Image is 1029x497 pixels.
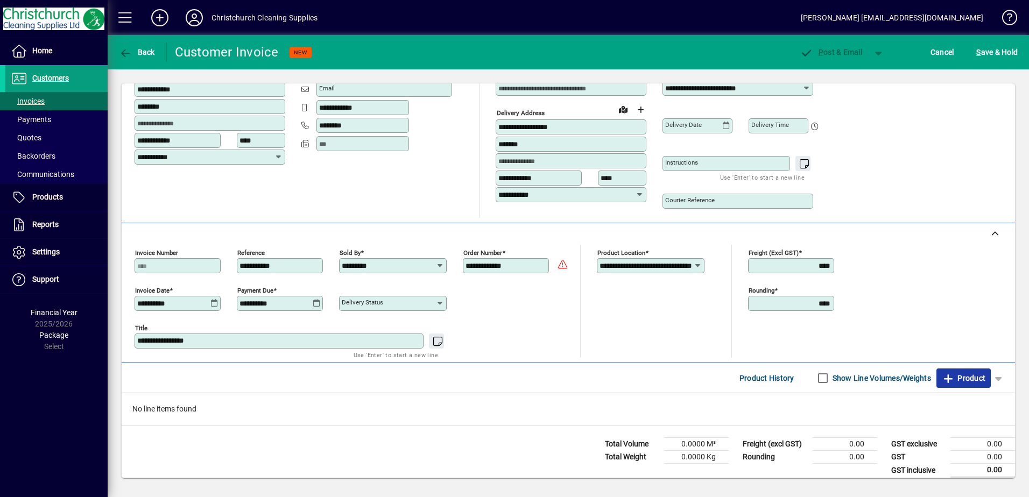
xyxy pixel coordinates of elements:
[801,9,983,26] div: [PERSON_NAME] [EMAIL_ADDRESS][DOMAIN_NAME]
[5,147,108,165] a: Backorders
[800,48,862,56] span: ost & Email
[32,46,52,55] span: Home
[135,287,170,294] mat-label: Invoice date
[237,249,265,257] mat-label: Reference
[976,48,981,56] span: S
[119,48,155,56] span: Back
[5,165,108,183] a: Communications
[597,249,645,257] mat-label: Product location
[950,451,1015,464] td: 0.00
[319,84,335,92] mat-label: Email
[928,42,957,62] button: Cancel
[665,159,698,166] mat-label: Instructions
[735,368,799,388] button: Product History
[830,373,931,384] label: Show Line Volumes/Weights
[294,49,307,56] span: NEW
[5,266,108,293] a: Support
[720,171,805,183] mat-hint: Use 'Enter' to start a new line
[177,8,212,27] button: Profile
[749,287,774,294] mat-label: Rounding
[737,451,813,464] td: Rounding
[5,239,108,266] a: Settings
[5,92,108,110] a: Invoices
[886,438,950,451] td: GST exclusive
[751,121,789,129] mat-label: Delivery time
[11,97,45,105] span: Invoices
[116,42,158,62] button: Back
[936,368,991,388] button: Product
[5,184,108,211] a: Products
[5,129,108,147] a: Quotes
[813,451,877,464] td: 0.00
[886,464,950,477] td: GST inclusive
[39,331,68,339] span: Package
[32,193,63,201] span: Products
[5,38,108,65] a: Home
[32,247,60,256] span: Settings
[122,393,1015,425] div: No line items found
[974,42,1020,62] button: Save & Hold
[739,370,794,387] span: Product History
[600,451,664,464] td: Total Weight
[340,249,361,257] mat-label: Sold by
[950,438,1015,451] td: 0.00
[942,370,985,387] span: Product
[463,249,502,257] mat-label: Order number
[665,121,702,129] mat-label: Delivery date
[32,74,69,82] span: Customers
[665,196,715,204] mat-label: Courier Reference
[819,48,823,56] span: P
[664,438,729,451] td: 0.0000 M³
[813,438,877,451] td: 0.00
[950,464,1015,477] td: 0.00
[5,211,108,238] a: Reports
[976,44,1018,61] span: ave & Hold
[632,101,649,118] button: Choose address
[237,287,273,294] mat-label: Payment due
[143,8,177,27] button: Add
[11,152,55,160] span: Backorders
[664,451,729,464] td: 0.0000 Kg
[5,110,108,129] a: Payments
[175,44,279,61] div: Customer Invoice
[794,42,868,62] button: Post & Email
[342,299,383,306] mat-label: Delivery status
[615,101,632,118] a: View on map
[11,170,74,179] span: Communications
[108,42,167,62] app-page-header-button: Back
[354,349,438,361] mat-hint: Use 'Enter' to start a new line
[994,2,1016,37] a: Knowledge Base
[600,438,664,451] td: Total Volume
[32,220,59,229] span: Reports
[11,133,41,142] span: Quotes
[212,9,318,26] div: Christchurch Cleaning Supplies
[931,44,954,61] span: Cancel
[135,249,178,257] mat-label: Invoice number
[749,249,799,257] mat-label: Freight (excl GST)
[886,451,950,464] td: GST
[32,275,59,283] span: Support
[737,438,813,451] td: Freight (excl GST)
[11,115,51,124] span: Payments
[31,308,77,317] span: Financial Year
[135,324,147,332] mat-label: Title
